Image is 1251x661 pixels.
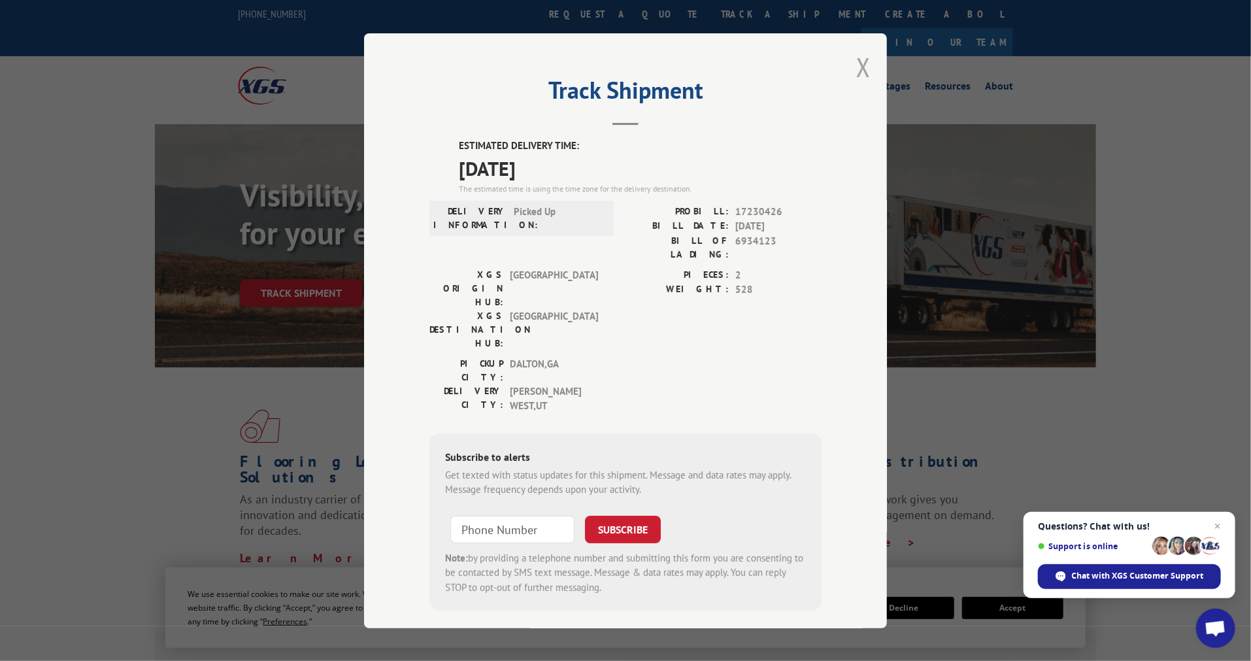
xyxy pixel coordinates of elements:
[735,267,822,282] span: 2
[1072,570,1204,582] span: Chat with XGS Customer Support
[1038,521,1221,532] span: Questions? Chat with us!
[735,204,822,219] span: 17230426
[459,139,822,154] label: ESTIMATED DELIVERY TIME:
[459,182,822,194] div: The estimated time is using the time zone for the delivery destination.
[510,356,598,384] span: DALTON , GA
[459,153,822,182] span: [DATE]
[1210,518,1226,534] span: Close chat
[625,267,729,282] label: PIECES:
[856,50,871,84] button: Close modal
[585,515,661,543] button: SUBSCRIBE
[735,233,822,261] span: 6934123
[445,467,806,497] div: Get texted with status updates for this shipment. Message and data rates may apply. Message frequ...
[429,356,503,384] label: PICKUP CITY:
[735,282,822,297] span: 528
[445,551,806,595] div: by providing a telephone number and submitting this form you are consenting to be contacted by SM...
[429,384,503,413] label: DELIVERY CITY:
[510,267,598,309] span: [GEOGRAPHIC_DATA]
[625,282,729,297] label: WEIGHT:
[625,233,729,261] label: BILL OF LADING:
[429,81,822,106] h2: Track Shipment
[433,204,507,231] label: DELIVERY INFORMATION:
[450,515,575,543] input: Phone Number
[514,204,602,231] span: Picked Up
[445,551,468,564] strong: Note:
[1196,609,1235,648] div: Open chat
[429,267,503,309] label: XGS ORIGIN HUB:
[510,309,598,350] span: [GEOGRAPHIC_DATA]
[445,449,806,467] div: Subscribe to alerts
[429,309,503,350] label: XGS DESTINATION HUB:
[1038,541,1148,551] span: Support is online
[1038,564,1221,589] div: Chat with XGS Customer Support
[510,384,598,413] span: [PERSON_NAME] WEST , UT
[625,219,729,234] label: BILL DATE:
[735,219,822,234] span: [DATE]
[625,204,729,219] label: PROBILL:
